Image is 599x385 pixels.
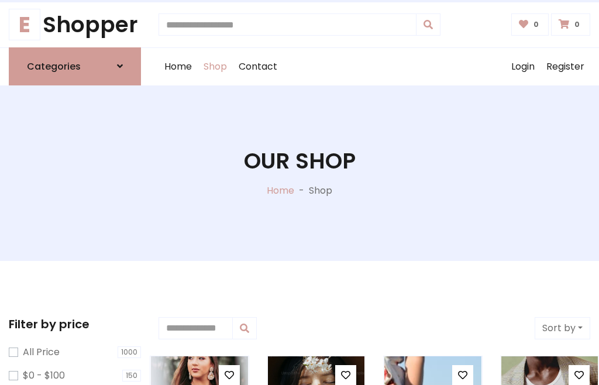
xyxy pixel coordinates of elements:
[294,184,309,198] p: -
[233,48,283,85] a: Contact
[551,13,590,36] a: 0
[267,184,294,197] a: Home
[541,48,590,85] a: Register
[159,48,198,85] a: Home
[23,369,65,383] label: $0 - $100
[309,184,332,198] p: Shop
[572,19,583,30] span: 0
[9,47,141,85] a: Categories
[9,12,141,38] a: EShopper
[9,12,141,38] h1: Shopper
[118,346,141,358] span: 1000
[511,13,549,36] a: 0
[531,19,542,30] span: 0
[535,317,590,339] button: Sort by
[9,9,40,40] span: E
[244,148,356,174] h1: Our Shop
[9,317,141,331] h5: Filter by price
[198,48,233,85] a: Shop
[505,48,541,85] a: Login
[122,370,141,381] span: 150
[23,345,60,359] label: All Price
[27,61,81,72] h6: Categories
